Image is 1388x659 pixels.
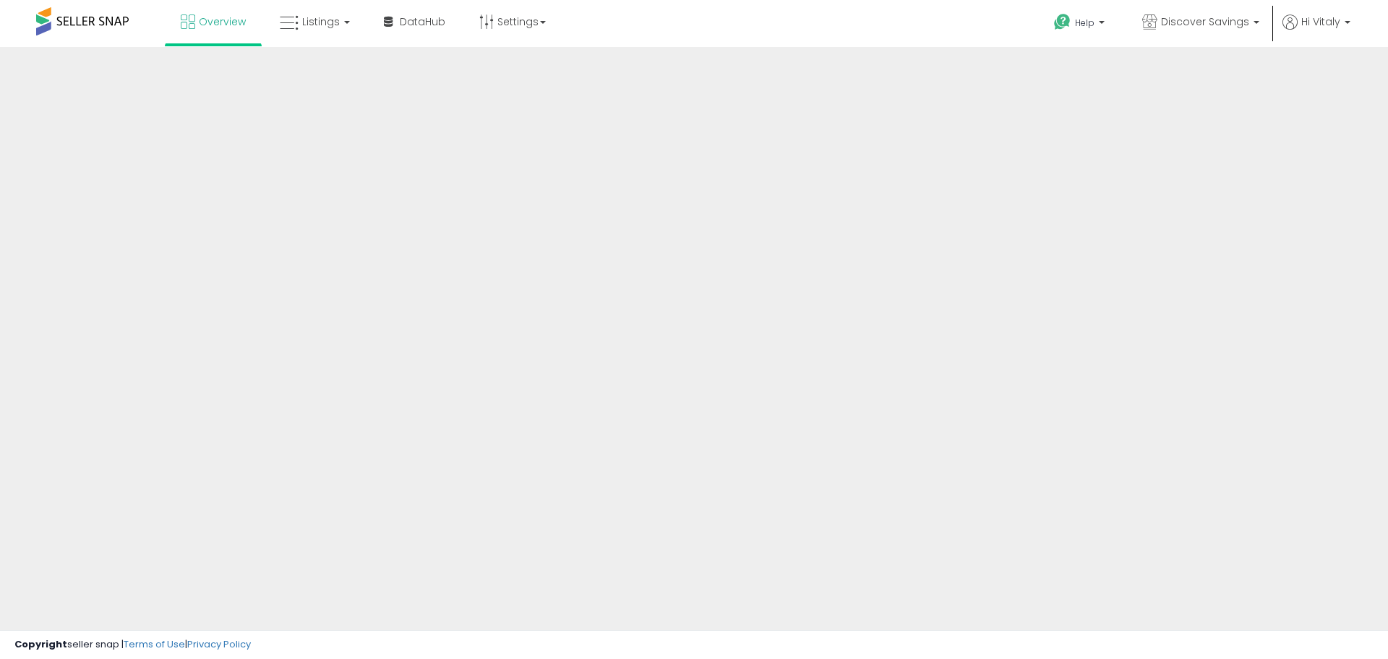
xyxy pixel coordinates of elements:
strong: Copyright [14,637,67,651]
a: Help [1042,2,1119,47]
span: Hi Vitaly [1301,14,1340,29]
div: seller snap | | [14,638,251,652]
span: Discover Savings [1161,14,1249,29]
a: Hi Vitaly [1282,14,1350,47]
span: Overview [199,14,246,29]
a: Privacy Policy [187,637,251,651]
i: Get Help [1053,13,1071,31]
a: Terms of Use [124,637,185,651]
span: Help [1075,17,1094,29]
span: Listings [302,14,340,29]
span: DataHub [400,14,445,29]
